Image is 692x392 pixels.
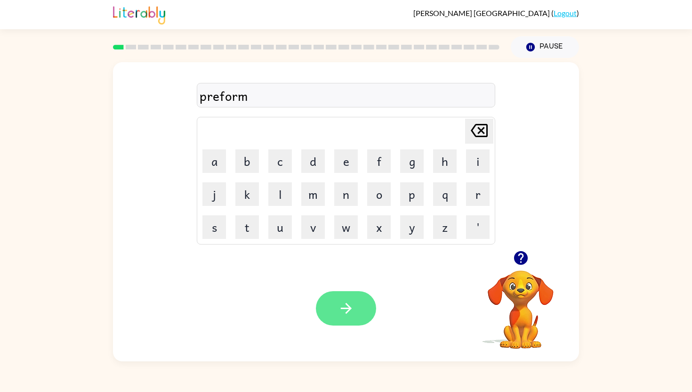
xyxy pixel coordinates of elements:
button: ' [466,215,490,239]
button: Pause [511,36,579,58]
button: e [334,149,358,173]
button: d [301,149,325,173]
button: v [301,215,325,239]
button: r [466,182,490,206]
div: ( ) [413,8,579,17]
button: i [466,149,490,173]
button: k [235,182,259,206]
button: n [334,182,358,206]
button: j [202,182,226,206]
button: s [202,215,226,239]
img: Literably [113,4,165,24]
button: m [301,182,325,206]
button: y [400,215,424,239]
span: [PERSON_NAME] [GEOGRAPHIC_DATA] [413,8,551,17]
button: b [235,149,259,173]
button: c [268,149,292,173]
div: preform [200,86,492,106]
button: q [433,182,457,206]
button: g [400,149,424,173]
button: t [235,215,259,239]
button: f [367,149,391,173]
video: Your browser must support playing .mp4 files to use Literably. Please try using another browser. [474,256,568,350]
a: Logout [554,8,577,17]
button: z [433,215,457,239]
button: l [268,182,292,206]
button: a [202,149,226,173]
button: u [268,215,292,239]
button: o [367,182,391,206]
button: p [400,182,424,206]
button: h [433,149,457,173]
button: w [334,215,358,239]
button: x [367,215,391,239]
